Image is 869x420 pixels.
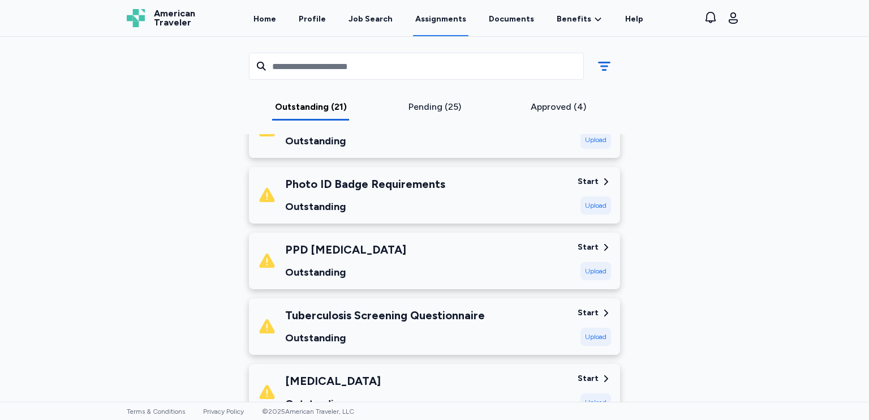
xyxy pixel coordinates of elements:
[580,262,611,280] div: Upload
[253,100,368,114] div: Outstanding (21)
[413,1,468,36] a: Assignments
[580,196,611,215] div: Upload
[285,133,456,149] div: Outstanding
[349,14,393,25] div: Job Search
[580,393,611,412] div: Upload
[285,242,406,258] div: PPD [MEDICAL_DATA]
[580,131,611,149] div: Upload
[285,396,381,412] div: Outstanding
[285,264,406,280] div: Outstanding
[580,328,611,346] div: Upload
[285,307,485,323] div: Tuberculosis Screening Questionnaire
[578,242,599,253] div: Start
[285,199,445,215] div: Outstanding
[578,307,599,319] div: Start
[203,408,244,415] a: Privacy Policy
[285,330,485,346] div: Outstanding
[578,373,599,384] div: Start
[377,100,492,114] div: Pending (25)
[262,408,354,415] span: © 2025 American Traveler, LLC
[285,373,381,389] div: [MEDICAL_DATA]
[285,176,445,192] div: Photo ID Badge Requirements
[578,176,599,187] div: Start
[127,408,185,415] a: Terms & Conditions
[127,9,145,27] img: Logo
[154,9,195,27] span: American Traveler
[557,14,603,25] a: Benefits
[557,14,591,25] span: Benefits
[501,100,616,114] div: Approved (4)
